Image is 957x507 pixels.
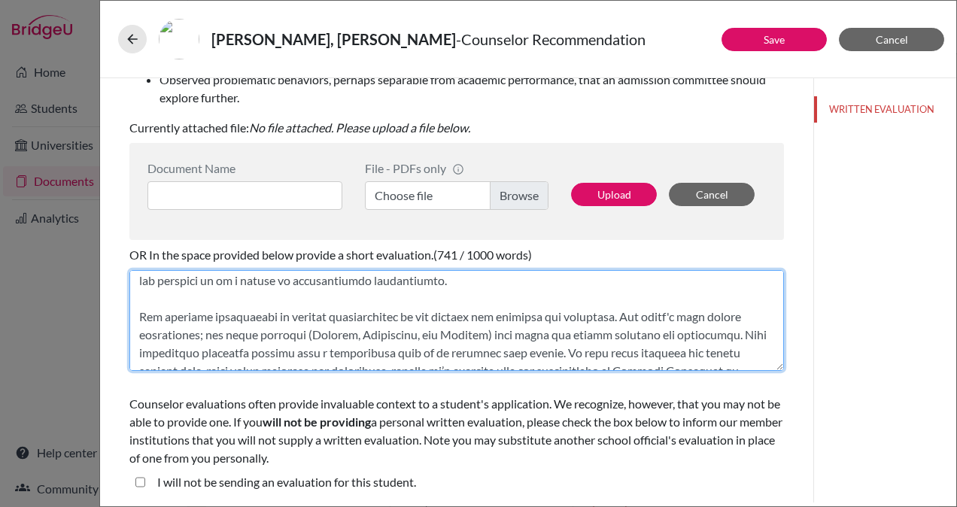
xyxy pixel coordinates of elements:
[157,473,416,491] label: I will not be sending an evaluation for this student.
[249,120,470,135] i: No file attached. Please upload a file below.
[365,181,548,210] label: Choose file
[433,247,532,262] span: (741 / 1000 words)
[669,183,755,206] button: Cancel
[211,30,456,48] strong: [PERSON_NAME], [PERSON_NAME]
[814,96,956,123] button: WRITTEN EVALUATION
[571,183,657,206] button: Upload
[129,396,782,465] span: Counselor evaluations often provide invaluable context to a student's application. We recognize, ...
[129,247,433,262] span: OR In the space provided below provide a short evaluation.
[129,270,784,371] textarea: L ip dolorsi amet consec ad elitse doeiusm te Incidi Utlab Etdolor’m aliquaenima mi veni quisnost...
[263,414,371,429] b: will not be providing
[452,163,464,175] span: info
[365,161,548,175] div: File - PDFs only
[159,71,784,107] li: Observed problematic behaviors, perhaps separable from academic performance, that an admission co...
[147,161,342,175] div: Document Name
[456,30,646,48] span: - Counselor Recommendation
